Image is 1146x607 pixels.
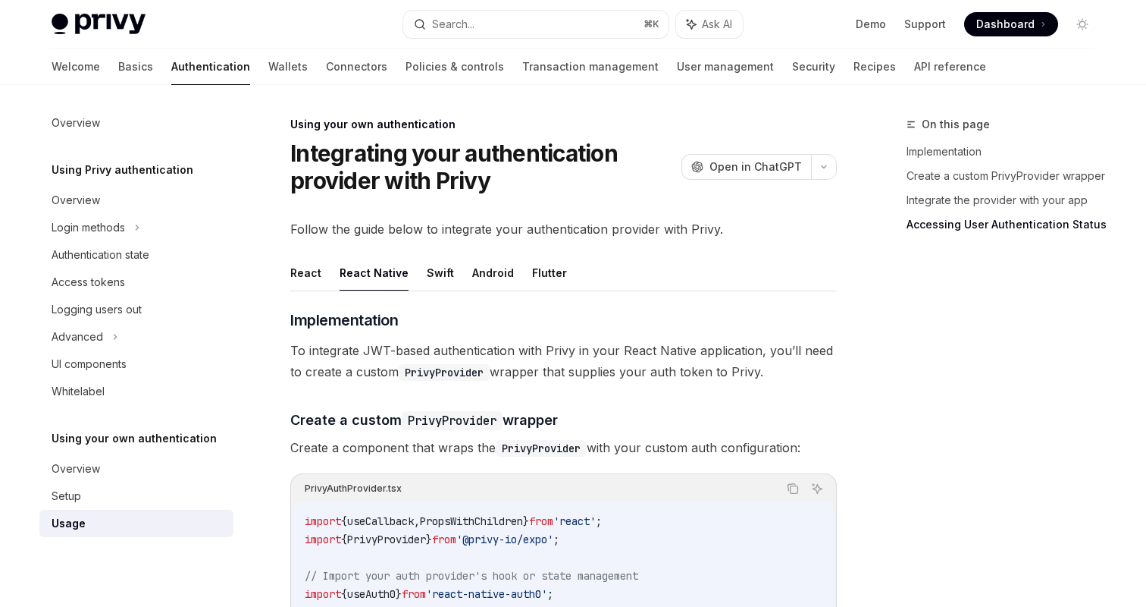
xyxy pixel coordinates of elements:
[52,429,217,448] h5: Using your own authentication
[305,569,638,583] span: // Import your auth provider's hook or state management
[553,533,559,546] span: ;
[853,49,896,85] a: Recipes
[52,514,86,533] div: Usage
[496,440,587,457] code: PrivyProvider
[305,587,341,601] span: import
[52,328,103,346] div: Advanced
[914,49,986,85] a: API reference
[976,17,1035,32] span: Dashboard
[39,483,233,510] a: Setup
[709,159,802,175] span: Open in ChatGPT
[426,533,432,546] span: }
[547,587,553,601] span: ;
[268,49,308,85] a: Wallets
[290,117,837,132] div: Using your own authentication
[290,219,837,240] span: Follow the guide below to integrate your authentication provider with Privy.
[426,587,547,601] span: 'react-native-auth0'
[529,514,553,528] span: from
[596,514,602,528] span: ;
[290,340,837,382] span: To integrate JWT-based authentication with Privy in your React Native application, you’ll need to...
[39,378,233,405] a: Whitelabel
[52,487,81,505] div: Setup
[52,219,125,237] div: Login methods
[52,191,100,209] div: Overview
[402,411,503,430] code: PrivyProvider
[39,351,233,378] a: UI components
[341,587,347,601] span: {
[305,533,341,546] span: import
[290,140,675,194] h1: Integrating your authentication provider with Privy
[305,479,402,498] div: PrivyAuthProvider.tsx
[52,114,100,132] div: Overview
[52,382,105,401] div: Whitelabel
[807,479,827,498] button: Ask AI
[472,255,514,291] button: Android
[532,255,567,291] button: Flutter
[171,49,250,85] a: Authentication
[677,49,774,85] a: User management
[347,533,426,546] span: PrivyProvider
[52,246,149,264] div: Authentication state
[305,514,341,528] span: import
[39,269,233,296] a: Access tokens
[405,49,504,85] a: Policies & controls
[347,587,396,601] span: useAuth0
[432,533,456,546] span: from
[906,212,1107,237] a: Accessing User Authentication Status
[347,514,414,528] span: useCallback
[52,14,146,35] img: light logo
[39,109,233,137] a: Overview
[420,514,523,528] span: PropsWithChildren
[904,17,946,32] a: Support
[1070,12,1094,36] button: Toggle dark mode
[290,255,321,291] button: React
[456,533,553,546] span: '@privy-io/expo'
[39,510,233,537] a: Usage
[856,17,886,32] a: Demo
[52,273,125,291] div: Access tokens
[340,255,409,291] button: React Native
[403,11,668,38] button: Search...⌘K
[414,514,420,528] span: ,
[553,514,596,528] span: 'react'
[681,154,811,180] button: Open in ChatGPT
[52,161,193,179] h5: Using Privy authentication
[906,140,1107,164] a: Implementation
[290,437,837,458] span: Create a component that wraps the with your custom auth configuration:
[39,455,233,483] a: Overview
[402,587,426,601] span: from
[39,296,233,323] a: Logging users out
[290,410,558,430] span: Create a custom wrapper
[676,11,743,38] button: Ask AI
[39,241,233,269] a: Authentication state
[522,49,659,85] a: Transaction management
[427,255,454,291] button: Swift
[964,12,1058,36] a: Dashboard
[432,15,474,33] div: Search...
[52,300,142,319] div: Logging users out
[118,49,153,85] a: Basics
[783,479,803,498] button: Copy the contents from the code block
[523,514,529,528] span: }
[906,188,1107,212] a: Integrate the provider with your app
[341,514,347,528] span: {
[396,587,402,601] span: }
[52,49,100,85] a: Welcome
[326,49,387,85] a: Connectors
[52,355,127,373] div: UI components
[922,115,990,134] span: On this page
[399,364,490,381] code: PrivyProvider
[792,49,835,85] a: Security
[702,17,732,32] span: Ask AI
[39,187,233,214] a: Overview
[290,310,398,331] span: Implementation
[341,533,347,546] span: {
[52,460,100,478] div: Overview
[906,164,1107,188] a: Create a custom PrivyProvider wrapper
[643,18,659,30] span: ⌘ K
